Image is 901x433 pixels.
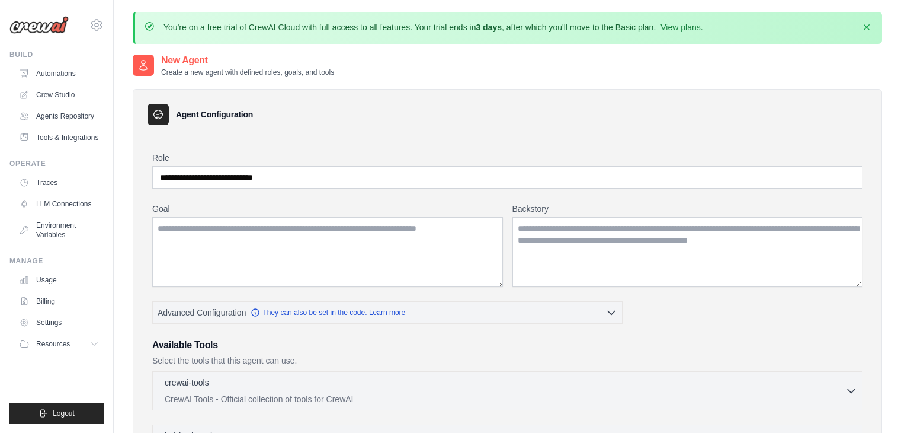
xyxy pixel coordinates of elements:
a: Usage [14,270,104,289]
button: Resources [14,335,104,354]
label: Role [152,152,862,164]
span: Advanced Configuration [158,307,246,319]
a: Settings [14,313,104,332]
h2: New Agent [161,53,334,68]
a: Tools & Integrations [14,128,104,147]
button: Advanced Configuration They can also be set in the code. Learn more [153,302,622,323]
div: Manage [9,256,104,266]
button: Logout [9,403,104,424]
p: Create a new agent with defined roles, goals, and tools [161,68,334,77]
span: Logout [53,409,75,418]
p: CrewAI Tools - Official collection of tools for CrewAI [165,393,845,405]
p: You're on a free trial of CrewAI Cloud with full access to all features. Your trial ends in , aft... [163,21,703,33]
a: Billing [14,292,104,311]
a: Automations [14,64,104,83]
span: Resources [36,339,70,349]
label: Goal [152,203,503,215]
a: LLM Connections [14,195,104,214]
div: Build [9,50,104,59]
h3: Agent Configuration [176,109,253,120]
img: Logo [9,16,69,34]
a: Agents Repository [14,107,104,126]
strong: 3 days [476,23,502,32]
h3: Available Tools [152,338,862,352]
a: View plans [660,23,700,32]
a: They can also be set in the code. Learn more [251,308,405,317]
div: Operate [9,159,104,168]
button: crewai-tools CrewAI Tools - Official collection of tools for CrewAI [158,377,857,405]
a: Crew Studio [14,85,104,104]
p: Select the tools that this agent can use. [152,355,862,367]
label: Backstory [512,203,863,215]
a: Traces [14,173,104,192]
a: Environment Variables [14,216,104,244]
p: crewai-tools [165,377,209,389]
